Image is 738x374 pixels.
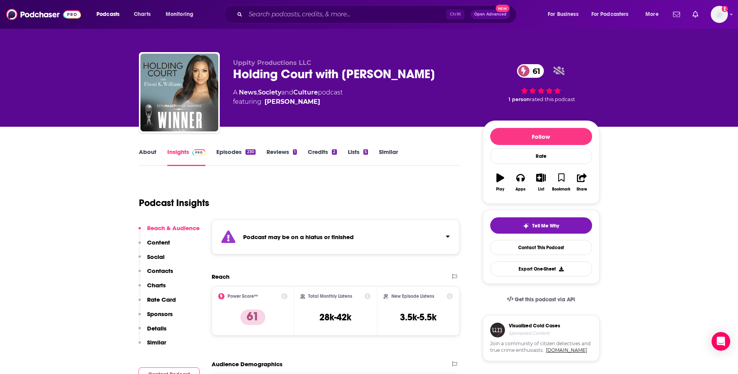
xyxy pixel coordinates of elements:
[490,128,592,145] button: Follow
[640,8,668,21] button: open menu
[508,96,530,102] span: 1 person
[348,148,368,166] a: Lists5
[501,290,582,309] a: Get this podcast via API
[134,9,151,20] span: Charts
[245,8,446,21] input: Search podcasts, credits, & more...
[138,281,166,296] button: Charts
[490,217,592,234] button: tell me why sparkleTell Me Why
[523,223,529,229] img: tell me why sparkle
[531,168,551,196] button: List
[532,223,559,229] span: Tell Me Why
[129,8,155,21] a: Charts
[231,5,524,23] div: Search podcasts, credits, & more...
[91,8,130,21] button: open menu
[308,294,352,299] h2: Total Monthly Listens
[319,311,351,323] h3: 28k-42k
[586,8,640,21] button: open menu
[591,9,629,20] span: For Podcasters
[233,59,311,66] span: Uppity Productions LLC
[711,6,728,23] img: User Profile
[293,149,297,155] div: 1
[552,187,570,192] div: Bookmark
[510,168,531,196] button: Apps
[96,9,119,20] span: Podcasts
[138,253,165,267] button: Social
[400,311,436,323] h3: 3.5k-5.5k
[490,341,592,354] span: Join a community of citizen detectives and true crime enthusiasts.
[216,148,255,166] a: Episodes230
[551,168,571,196] button: Bookmark
[167,148,206,166] a: InsightsPodchaser Pro
[138,296,176,310] button: Rate Card
[490,261,592,276] button: Export One-Sheet
[490,168,510,196] button: Play
[147,281,166,289] p: Charts
[147,325,167,332] p: Details
[670,8,683,21] a: Show notifications dropdown
[483,59,600,107] div: 61 1 personrated this podcast
[517,64,544,78] a: 61
[139,148,156,166] a: About
[160,8,203,21] button: open menu
[308,148,337,166] a: Credits2
[147,310,173,318] p: Sponsors
[239,89,257,96] a: News
[711,6,728,23] span: Logged in as SkyHorsePub35
[138,224,200,239] button: Reach & Audience
[490,240,592,255] a: Contact This Podcast
[258,89,281,96] a: Society
[490,148,592,164] div: Rate
[490,323,505,337] img: coldCase.18b32719.png
[496,5,510,12] span: New
[147,267,173,274] p: Contacts
[722,6,728,12] svg: Add a profile image
[571,168,592,196] button: Share
[138,310,173,325] button: Sponsors
[147,239,170,246] p: Content
[266,148,297,166] a: Reviews1
[243,233,354,241] strong: Podcast may be on a hiatus or finished
[281,89,293,96] span: and
[332,149,337,155] div: 2
[147,296,176,303] p: Rate Card
[712,332,730,351] div: Open Intercom Messenger
[548,9,578,20] span: For Business
[228,294,258,299] h2: Power Score™
[265,97,320,107] a: Eboni K. Williams
[474,12,507,16] span: Open Advanced
[711,6,728,23] button: Show profile menu
[509,330,560,336] h4: Sponsored Content
[689,8,701,21] a: Show notifications dropdown
[233,97,343,107] span: featuring
[212,273,230,280] h2: Reach
[538,187,544,192] div: List
[6,7,81,22] img: Podchaser - Follow, Share and Rate Podcasts
[546,347,587,353] a: [DOMAIN_NAME]
[138,325,167,339] button: Details
[446,9,465,19] span: Ctrl K
[293,89,318,96] a: Culture
[147,339,166,346] p: Similar
[509,323,560,329] h3: Visualized Cold Cases
[240,309,265,325] p: 61
[542,8,588,21] button: open menu
[577,187,587,192] div: Share
[147,224,200,232] p: Reach & Audience
[138,267,173,281] button: Contacts
[166,9,193,20] span: Monitoring
[379,148,398,166] a: Similar
[363,149,368,155] div: 5
[212,360,282,368] h2: Audience Demographics
[525,64,544,78] span: 61
[391,294,434,299] h2: New Episode Listens
[192,149,206,156] img: Podchaser Pro
[138,239,170,253] button: Content
[212,220,460,254] section: Click to expand status details
[645,9,659,20] span: More
[515,296,575,303] span: Get this podcast via API
[515,187,526,192] div: Apps
[140,54,218,131] img: Holding Court with Eboni K. Williams
[147,253,165,260] p: Social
